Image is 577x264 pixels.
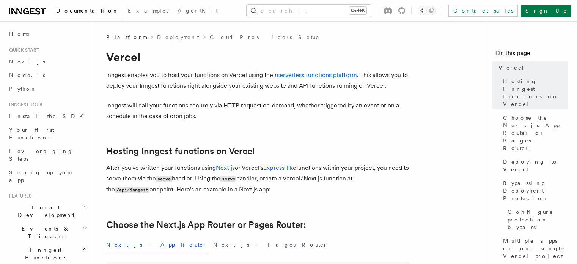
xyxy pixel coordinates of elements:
a: Configure protection bypass [505,205,568,234]
button: Next.js - App Router [106,236,207,253]
a: AgentKit [173,2,222,21]
span: Your first Functions [9,127,54,141]
a: Deploying to Vercel [500,155,568,176]
a: Deployment [157,33,199,41]
span: Platform [106,33,146,41]
button: Local Development [6,201,89,222]
a: Choose the Next.js App Router or Pages Router: [500,111,568,155]
span: Examples [128,8,168,14]
p: Inngest will call your functions securely via HTTP request on-demand, whether triggered by an eve... [106,100,410,122]
span: Hosting Inngest functions on Vercel [503,77,568,108]
code: serve [220,176,236,182]
span: Documentation [56,8,119,14]
a: Next.js [6,55,89,68]
code: serve [156,176,172,182]
a: Setting up your app [6,166,89,187]
span: Features [6,193,31,199]
a: Contact sales [448,5,518,17]
a: Python [6,82,89,96]
a: Examples [123,2,173,21]
span: Leveraging Steps [9,148,73,162]
button: Events & Triggers [6,222,89,243]
p: After you've written your functions using or Vercel's functions within your project, you need to ... [106,163,410,195]
a: Install the SDK [6,109,89,123]
span: Inngest Functions [6,246,82,261]
a: Next.js [216,164,235,171]
button: Search...Ctrl+K [247,5,371,17]
a: Express-like [263,164,296,171]
span: Python [9,86,37,92]
a: Bypassing Deployment Protection [500,176,568,205]
span: Choose the Next.js App Router or Pages Router: [503,114,568,152]
span: Next.js [9,58,45,65]
a: Node.js [6,68,89,82]
a: Vercel [495,61,568,74]
a: Choose the Next.js App Router or Pages Router: [106,220,306,230]
span: Deploying to Vercel [503,158,568,173]
code: /api/inngest [115,187,149,193]
h4: On this page [495,49,568,61]
span: Multiple apps in one single Vercel project [503,237,568,260]
a: serverless functions platform [277,71,357,79]
span: AgentKit [178,8,218,14]
span: Local Development [6,204,83,219]
button: Next.js - Pages Router [213,236,328,253]
span: Inngest tour [6,102,42,108]
span: Configure protection bypass [508,208,568,231]
a: Hosting Inngest functions on Vercel [500,74,568,111]
span: Events & Triggers [6,225,83,240]
span: Vercel [498,64,525,71]
span: Bypassing Deployment Protection [503,179,568,202]
a: Cloud Providers Setup [210,33,319,41]
a: Multiple apps in one single Vercel project [500,234,568,263]
button: Toggle dark mode [418,6,436,15]
span: Node.js [9,72,45,78]
a: Leveraging Steps [6,144,89,166]
span: Home [9,30,30,38]
span: Install the SDK [9,113,88,119]
h1: Vercel [106,50,410,64]
a: Home [6,27,89,41]
a: Sign Up [521,5,571,17]
kbd: Ctrl+K [349,7,366,14]
a: Documentation [52,2,123,21]
span: Quick start [6,47,39,53]
a: Your first Functions [6,123,89,144]
p: Inngest enables you to host your functions on Vercel using their . This allows you to deploy your... [106,70,410,91]
a: Hosting Inngest functions on Vercel [106,146,255,157]
span: Setting up your app [9,169,74,183]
